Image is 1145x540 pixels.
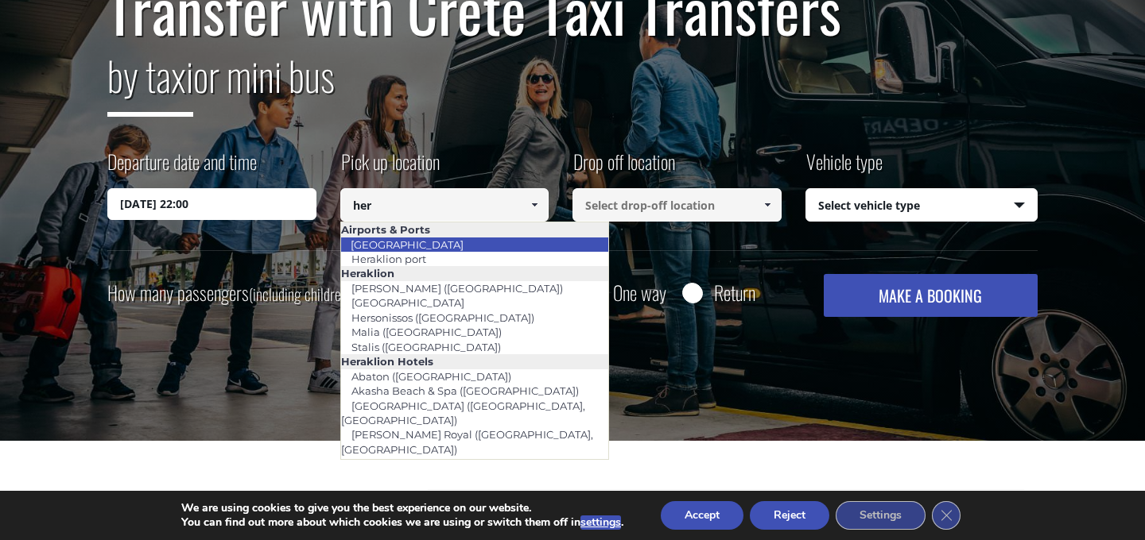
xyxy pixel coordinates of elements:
button: Settings [836,501,926,530]
a: Heraklion port [341,248,437,270]
a: Akasha Beach & Spa ([GEOGRAPHIC_DATA]) [341,380,589,402]
label: Vehicle type [805,148,883,188]
li: Airports & Ports [341,222,609,237]
li: Heraklion Hotels [341,354,609,368]
p: You can find out more about which cookies we are using or switch them off in . [181,515,623,530]
label: Drop off location [572,148,675,188]
a: [GEOGRAPHIC_DATA] ([GEOGRAPHIC_DATA], [GEOGRAPHIC_DATA]) [341,395,585,431]
a: [GEOGRAPHIC_DATA] [341,291,475,314]
button: Close GDPR Cookie Banner [932,501,961,530]
input: Select drop-off location [572,188,782,222]
label: One way [613,283,666,303]
label: Departure date and time [107,148,257,188]
button: Accept [661,501,743,530]
a: Abaton ([GEOGRAPHIC_DATA]) [341,365,522,388]
h2: or mini bus [107,43,1038,129]
label: Return [714,283,755,303]
label: How many passengers ? [107,274,360,313]
button: Reject [750,501,829,530]
span: by taxi [107,45,193,117]
input: Select pickup location [340,188,549,222]
label: Pick up location [340,148,440,188]
a: Hersonissos ([GEOGRAPHIC_DATA]) [341,307,545,329]
a: Show All Items [754,188,780,222]
a: [GEOGRAPHIC_DATA] [340,233,474,256]
a: [PERSON_NAME] Royal ([GEOGRAPHIC_DATA], [GEOGRAPHIC_DATA]) [341,423,593,460]
li: Heraklion [341,266,609,280]
button: MAKE A BOOKING [824,274,1038,317]
a: Malia ([GEOGRAPHIC_DATA]) [341,321,512,343]
span: Select vehicle type [806,189,1038,222]
small: (including children) [249,282,351,306]
p: We are using cookies to give you the best experience on our website. [181,501,623,515]
div: [GEOGRAPHIC_DATA] [428,489,1024,524]
a: Show All Items [522,188,548,222]
a: Stalis ([GEOGRAPHIC_DATA]) [341,336,511,358]
a: [PERSON_NAME] ([GEOGRAPHIC_DATA]) [341,277,573,299]
button: settings [580,515,621,530]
